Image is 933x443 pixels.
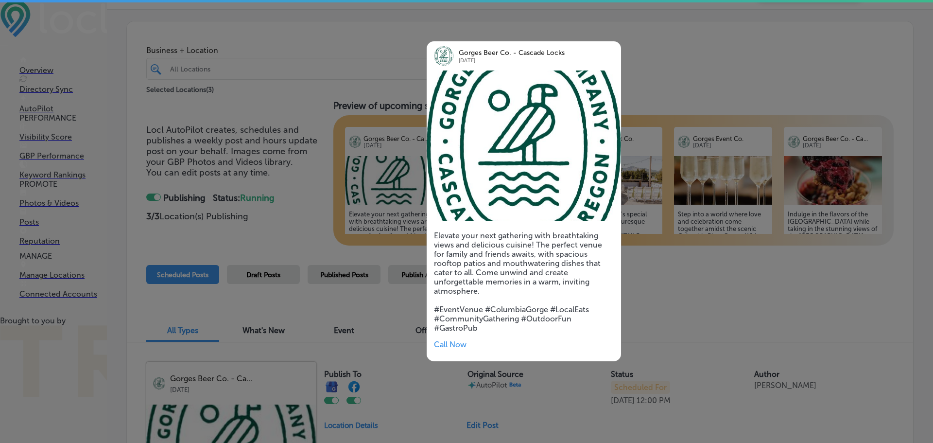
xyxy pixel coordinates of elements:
[459,49,594,57] p: Gorges Beer Co. - Cascade Locks
[459,57,594,65] p: [DATE]
[427,71,621,221] img: 1752691493c266094f-2fd0-4e94-8199-7b18d591bbcbGorges_Badge_RGB_Green2305843009261318683.jpg
[434,231,614,333] h5: Elevate your next gathering with breathtaking views and delicious cuisine! The perfect venue for ...
[434,340,466,349] span: Call Now
[434,46,453,66] img: logo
